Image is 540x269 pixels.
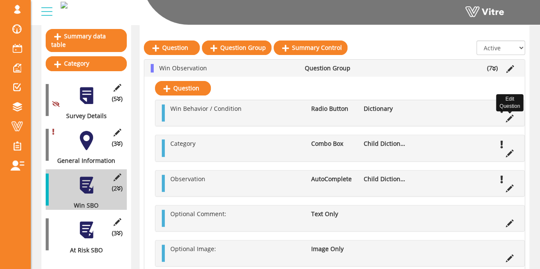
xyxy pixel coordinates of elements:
[155,81,211,95] a: Question
[359,104,412,113] li: Dictionary
[307,139,360,148] li: Combo Box
[202,40,271,55] a: Question Group
[307,175,360,183] li: AutoComplete
[159,64,207,72] span: Win Observation
[274,40,347,55] a: Summary Control
[61,2,67,9] img: 145bab0d-ac9d-4db8-abe7-48df42b8fa0a.png
[359,139,412,148] li: Child Dictionary
[307,104,360,113] li: Radio Button
[46,56,127,71] a: Category
[307,245,360,253] li: Image Only
[300,64,355,72] li: Question Group
[112,95,123,103] span: (5 )
[46,156,120,165] div: General Information
[170,175,205,183] span: Observation
[307,210,360,218] li: Text Only
[46,246,120,255] div: At Risk SBO
[170,104,242,113] span: Win Behavior / Condition
[112,139,123,148] span: (3 )
[112,184,123,193] span: (2 )
[359,175,412,183] li: Child Dictionary
[483,64,502,72] li: (7 )
[496,94,523,111] div: Edit Question
[170,245,216,253] span: Optional Image:
[46,201,120,210] div: Win SBO
[170,210,226,218] span: Optional Comment:
[46,29,127,52] a: Summary data table
[112,229,123,237] span: (3 )
[46,112,120,120] div: Survey Details
[170,139,196,148] span: Category
[144,40,200,55] a: Question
